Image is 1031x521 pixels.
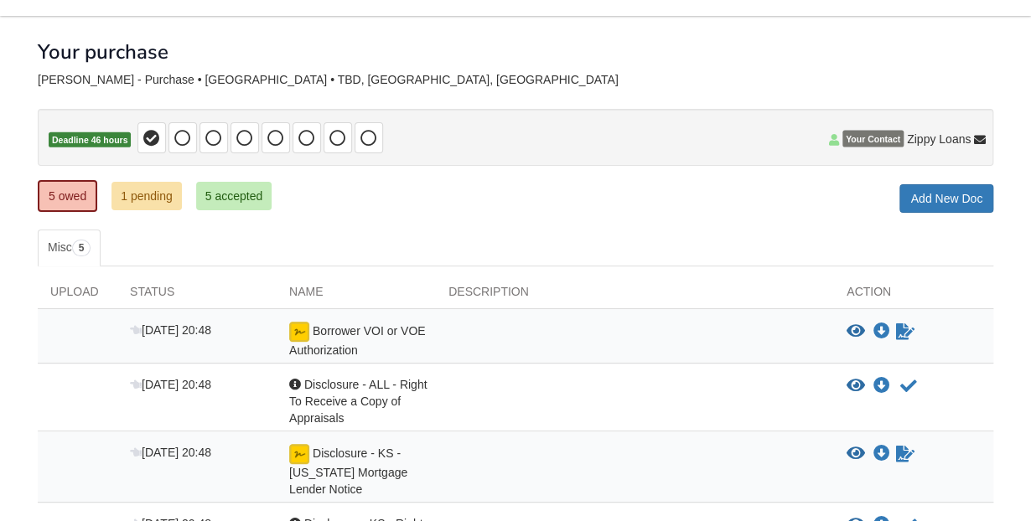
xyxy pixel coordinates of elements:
[117,283,277,308] div: Status
[49,132,131,148] span: Deadline 46 hours
[130,446,211,459] span: [DATE] 20:48
[196,182,272,210] a: 5 accepted
[38,230,101,266] a: Misc
[436,283,834,308] div: Description
[38,283,117,308] div: Upload
[894,322,916,342] a: Sign Form
[38,41,168,63] h1: Your purchase
[873,325,890,338] a: Download Borrower VOI or VOE Authorization
[289,444,309,464] img: Ready for you to esign
[38,180,97,212] a: 5 owed
[111,182,182,210] a: 1 pending
[130,323,211,337] span: [DATE] 20:48
[289,378,427,425] span: Disclosure - ALL - Right To Receive a Copy of Appraisals
[38,73,993,87] div: [PERSON_NAME] - Purchase • [GEOGRAPHIC_DATA] • TBD, [GEOGRAPHIC_DATA], [GEOGRAPHIC_DATA]
[873,447,890,461] a: Download Disclosure - KS - Kansas Mortgage Lender Notice
[847,446,865,462] button: View Disclosure - KS - Kansas Mortgage Lender Notice
[289,324,425,357] span: Borrower VOI or VOE Authorization
[834,283,993,308] div: Action
[72,240,91,256] span: 5
[847,323,865,340] button: View Borrower VOI or VOE Authorization
[289,322,309,342] img: Ready for you to esign
[130,378,211,391] span: [DATE] 20:48
[873,379,890,393] a: Download Disclosure - ALL - Right To Receive a Copy of Appraisals
[289,446,407,496] span: Disclosure - KS - [US_STATE] Mortgage Lender Notice
[842,131,904,147] span: Your Contact
[899,376,919,396] button: Acknowledge receipt of document
[899,184,993,213] a: Add New Doc
[894,444,916,464] a: Sign Form
[907,131,971,147] span: Zippy Loans
[847,378,865,395] button: View Disclosure - ALL - Right To Receive a Copy of Appraisals
[277,283,436,308] div: Name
